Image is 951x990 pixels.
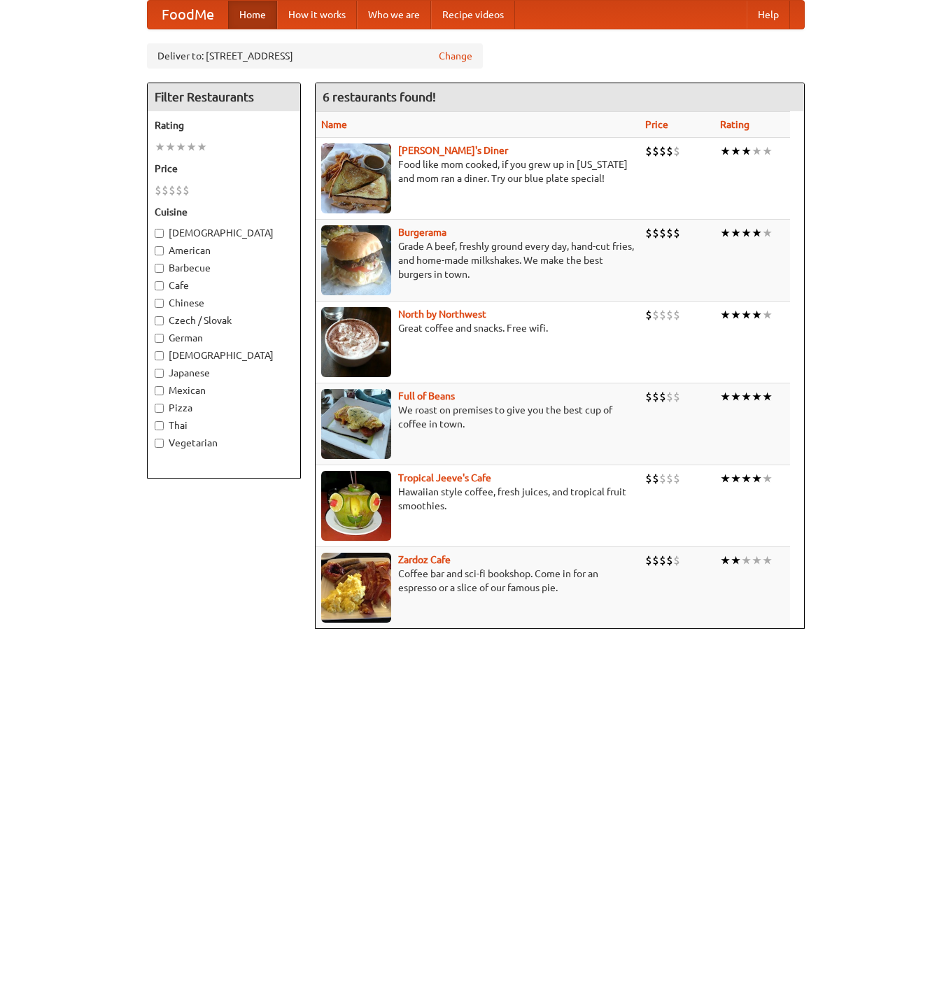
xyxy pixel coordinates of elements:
[228,1,277,29] a: Home
[741,307,752,323] li: ★
[321,307,391,377] img: north.jpg
[155,348,293,362] label: [DEMOGRAPHIC_DATA]
[752,389,762,404] li: ★
[155,418,293,432] label: Thai
[148,83,300,111] h4: Filter Restaurants
[155,246,164,255] input: American
[731,389,741,404] li: ★
[155,369,164,378] input: Japanese
[155,296,293,310] label: Chinese
[659,389,666,404] li: $
[659,225,666,241] li: $
[720,553,731,568] li: ★
[155,334,164,343] input: German
[155,261,293,275] label: Barbecue
[762,471,773,486] li: ★
[731,143,741,159] li: ★
[277,1,357,29] a: How it works
[321,119,347,130] a: Name
[398,472,491,483] a: Tropical Jeeve's Cafe
[155,331,293,345] label: German
[176,139,186,155] li: ★
[762,553,773,568] li: ★
[431,1,515,29] a: Recipe videos
[659,471,666,486] li: $
[155,118,293,132] h5: Rating
[673,307,680,323] li: $
[673,553,680,568] li: $
[197,139,207,155] li: ★
[652,389,659,404] li: $
[183,183,190,198] li: $
[321,143,391,213] img: sallys.jpg
[162,183,169,198] li: $
[155,205,293,219] h5: Cuisine
[741,553,752,568] li: ★
[673,389,680,404] li: $
[357,1,431,29] a: Who we are
[398,390,455,402] a: Full of Beans
[321,485,634,513] p: Hawaiian style coffee, fresh juices, and tropical fruit smoothies.
[747,1,790,29] a: Help
[155,436,293,450] label: Vegetarian
[155,299,164,308] input: Chinese
[752,225,762,241] li: ★
[155,439,164,448] input: Vegetarian
[720,143,731,159] li: ★
[762,307,773,323] li: ★
[731,471,741,486] li: ★
[155,313,293,327] label: Czech / Slovak
[645,471,652,486] li: $
[321,239,634,281] p: Grade A beef, freshly ground every day, hand-cut fries, and home-made milkshakes. We make the bes...
[155,162,293,176] h5: Price
[323,90,436,104] ng-pluralize: 6 restaurants found!
[155,183,162,198] li: $
[155,421,164,430] input: Thai
[398,309,486,320] a: North by Northwest
[720,389,731,404] li: ★
[673,225,680,241] li: $
[652,143,659,159] li: $
[741,143,752,159] li: ★
[321,403,634,431] p: We roast on premises to give you the best cup of coffee in town.
[652,225,659,241] li: $
[645,119,668,130] a: Price
[165,139,176,155] li: ★
[155,243,293,257] label: American
[659,553,666,568] li: $
[155,139,165,155] li: ★
[321,389,391,459] img: beans.jpg
[673,143,680,159] li: $
[398,145,508,156] a: [PERSON_NAME]'s Diner
[148,1,228,29] a: FoodMe
[731,553,741,568] li: ★
[439,49,472,63] a: Change
[673,471,680,486] li: $
[398,227,446,238] a: Burgerama
[645,389,652,404] li: $
[762,143,773,159] li: ★
[720,471,731,486] li: ★
[398,554,451,565] a: Zardoz Cafe
[652,553,659,568] li: $
[155,316,164,325] input: Czech / Slovak
[752,307,762,323] li: ★
[762,389,773,404] li: ★
[731,307,741,323] li: ★
[155,404,164,413] input: Pizza
[155,401,293,415] label: Pizza
[752,553,762,568] li: ★
[645,143,652,159] li: $
[321,567,634,595] p: Coffee bar and sci-fi bookshop. Come in for an espresso or a slice of our famous pie.
[155,386,164,395] input: Mexican
[155,264,164,273] input: Barbecue
[155,226,293,240] label: [DEMOGRAPHIC_DATA]
[321,553,391,623] img: zardoz.jpg
[720,119,749,130] a: Rating
[659,307,666,323] li: $
[659,143,666,159] li: $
